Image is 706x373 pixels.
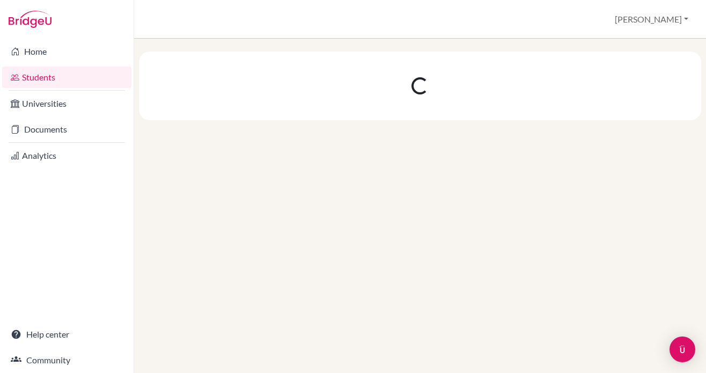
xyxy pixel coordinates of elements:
[610,9,693,30] button: [PERSON_NAME]
[670,337,695,362] div: Open Intercom Messenger
[2,145,131,166] a: Analytics
[2,41,131,62] a: Home
[2,324,131,345] a: Help center
[2,93,131,114] a: Universities
[2,67,131,88] a: Students
[9,11,52,28] img: Bridge-U
[2,119,131,140] a: Documents
[2,349,131,371] a: Community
